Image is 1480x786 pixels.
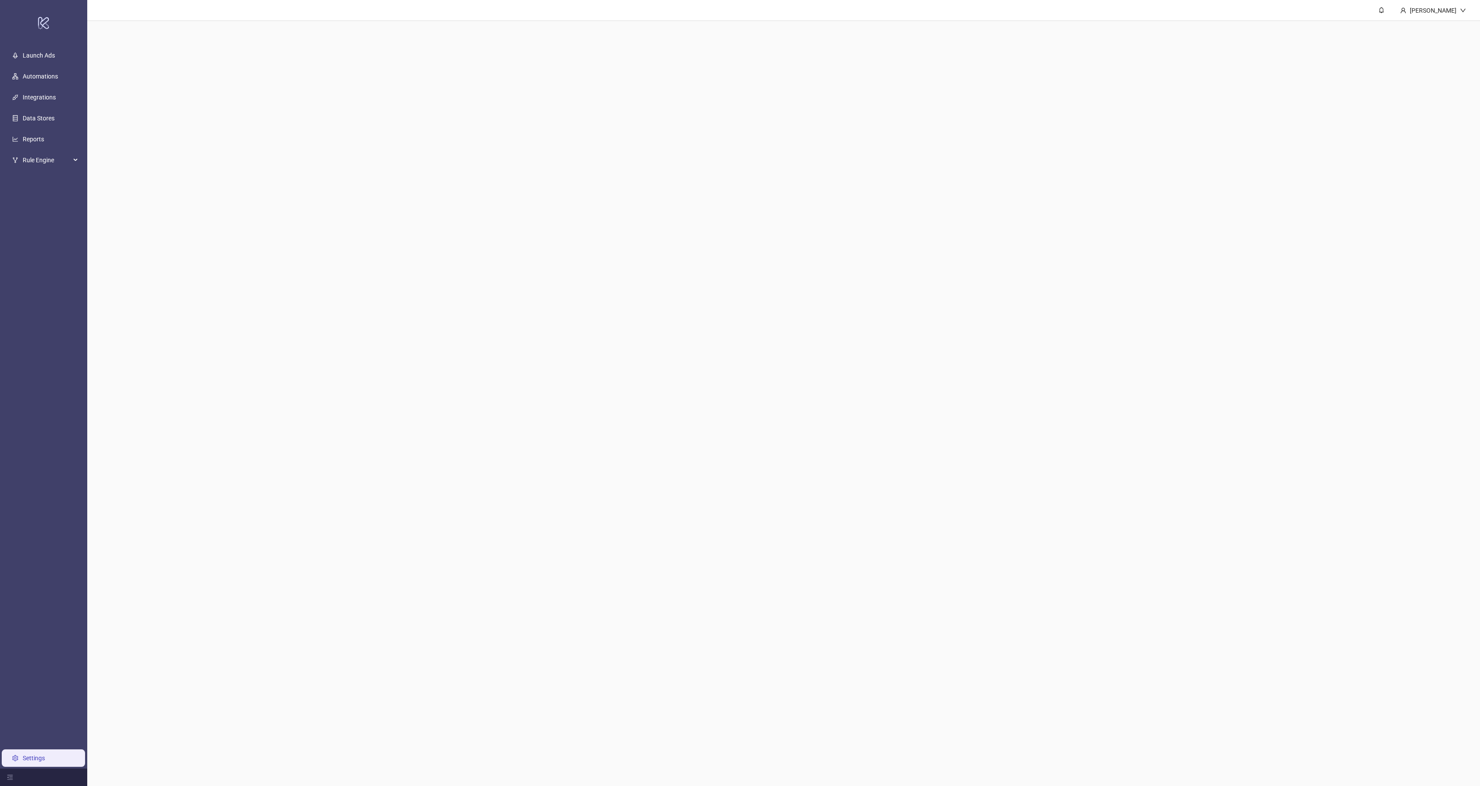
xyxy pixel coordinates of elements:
[1460,7,1466,14] span: down
[1378,7,1384,13] span: bell
[7,774,13,780] span: menu-fold
[23,115,55,122] a: Data Stores
[12,157,18,163] span: fork
[1406,6,1460,15] div: [PERSON_NAME]
[1400,7,1406,14] span: user
[23,94,56,101] a: Integrations
[23,151,71,169] span: Rule Engine
[23,136,44,143] a: Reports
[23,52,55,59] a: Launch Ads
[23,755,45,762] a: Settings
[23,73,58,80] a: Automations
